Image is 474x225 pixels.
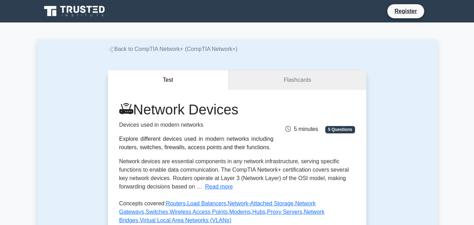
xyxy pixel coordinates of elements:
a: Network Bridges [119,209,325,223]
a: Load Balancers [187,200,226,206]
span: 5 minutes [285,126,318,132]
a: Hubs [252,209,265,215]
a: Network Gateways [119,200,316,215]
a: Flashcards [228,70,366,90]
a: Modems [229,209,251,215]
a: Routers [166,200,186,206]
a: Register [390,7,421,15]
span: Network devices are essential components in any network infrastructure, serving specific function... [119,158,349,190]
a: Virtual Local Area Networks (VLANs) [140,217,231,223]
a: Network-Attached Storage [228,200,294,206]
a: Switches [146,209,168,215]
a: Back to CompTIA Network+ (CompTIA Network+) [108,46,238,52]
button: Test [108,70,229,90]
button: Read more [205,183,233,191]
a: Proxy Servers [267,209,302,215]
span: 5 Questions [325,126,355,133]
h1: Network Devices [119,101,274,118]
p: Devices used in modern networks [119,121,274,129]
a: Wireless Access Points [170,209,228,215]
div: Explore different devices used in modern networks including routers, switches, firewalls, access ... [119,135,274,152]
